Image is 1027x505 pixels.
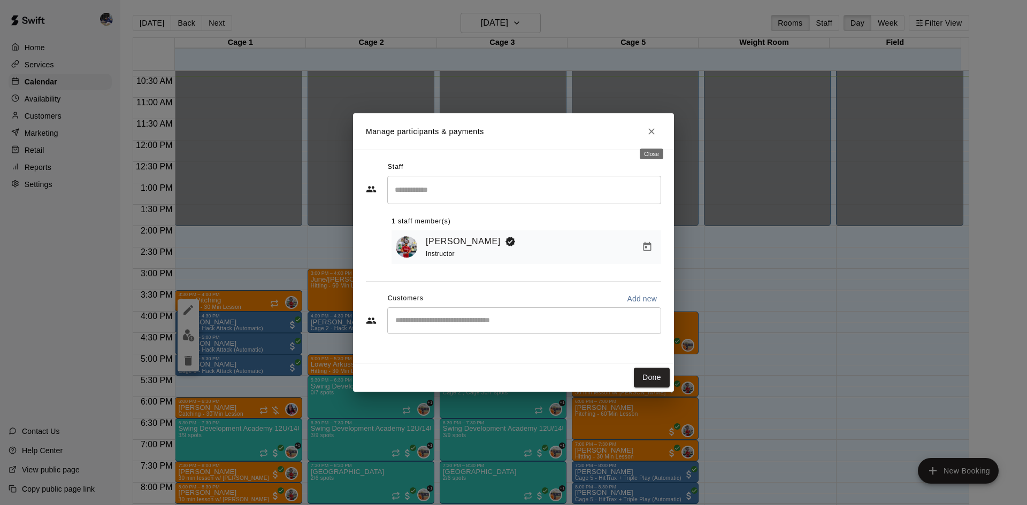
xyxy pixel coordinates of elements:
[392,213,451,230] span: 1 staff member(s)
[388,159,403,176] span: Staff
[638,237,657,257] button: Manage bookings & payment
[426,250,455,258] span: Instructor
[642,122,661,141] button: Close
[396,236,417,258] img: Kylie Chung
[505,236,516,247] svg: Booking Owner
[640,149,663,159] div: Close
[388,290,424,307] span: Customers
[634,368,670,387] button: Done
[627,293,657,304] p: Add new
[623,290,661,307] button: Add new
[387,176,661,204] div: Search staff
[426,235,501,248] a: [PERSON_NAME]
[366,315,377,326] svg: Customers
[366,184,377,195] svg: Staff
[387,307,661,334] div: Start typing to search customers...
[366,126,484,137] p: Manage participants & payments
